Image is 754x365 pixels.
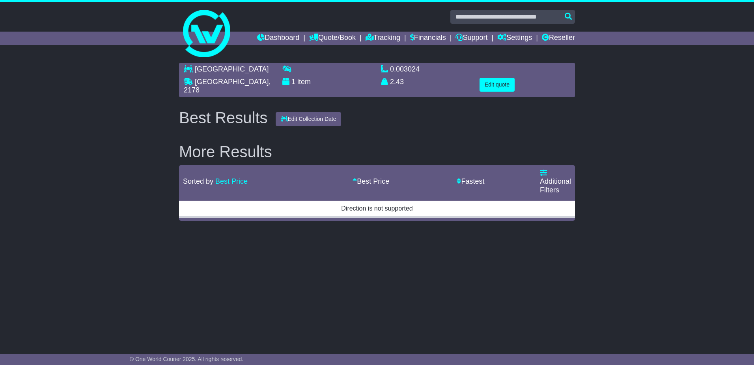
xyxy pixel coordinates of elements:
[276,112,342,126] button: Edit Collection Date
[542,32,575,45] a: Reseller
[410,32,446,45] a: Financials
[257,32,299,45] a: Dashboard
[195,65,269,73] span: [GEOGRAPHIC_DATA]
[497,32,532,45] a: Settings
[390,78,404,86] span: 2.43
[353,177,389,185] a: Best Price
[175,109,272,126] div: Best Results
[130,356,244,362] span: © One World Courier 2025. All rights reserved.
[179,143,575,160] h2: More Results
[455,32,487,45] a: Support
[195,78,269,86] span: [GEOGRAPHIC_DATA]
[457,177,484,185] a: Fastest
[179,199,575,217] td: Direction is not supported
[184,78,271,94] span: , 2178
[366,32,400,45] a: Tracking
[297,78,311,86] span: item
[480,78,515,92] button: Edit quote
[215,177,248,185] a: Best Price
[291,78,295,86] span: 1
[390,65,420,73] span: 0.003024
[309,32,356,45] a: Quote/Book
[183,177,213,185] span: Sorted by
[540,169,571,194] a: Additional Filters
